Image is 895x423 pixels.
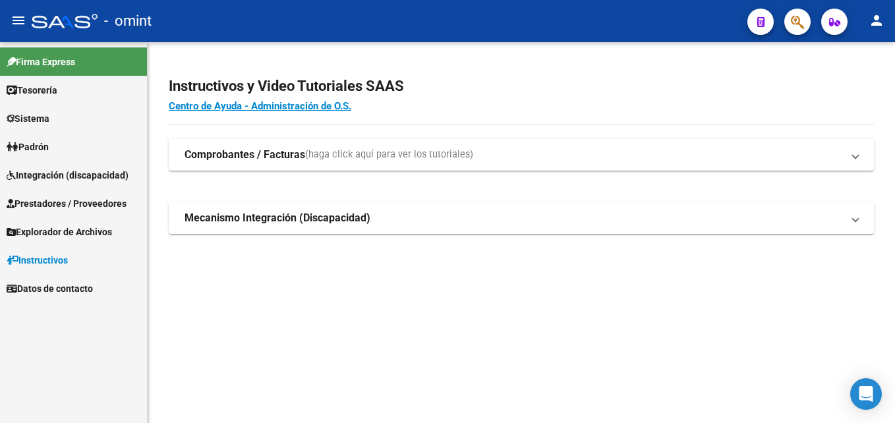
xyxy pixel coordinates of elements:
span: Instructivos [7,253,68,268]
div: Open Intercom Messenger [850,378,882,410]
mat-expansion-panel-header: Comprobantes / Facturas(haga click aquí para ver los tutoriales) [169,139,874,171]
h2: Instructivos y Video Tutoriales SAAS [169,74,874,99]
strong: Mecanismo Integración (Discapacidad) [185,211,370,225]
span: Firma Express [7,55,75,69]
span: (haga click aquí para ver los tutoriales) [305,148,473,162]
span: Prestadores / Proveedores [7,196,127,211]
span: Padrón [7,140,49,154]
span: Datos de contacto [7,281,93,296]
mat-icon: menu [11,13,26,28]
span: Tesorería [7,83,57,98]
span: Sistema [7,111,49,126]
mat-expansion-panel-header: Mecanismo Integración (Discapacidad) [169,202,874,234]
span: - omint [104,7,152,36]
span: Explorador de Archivos [7,225,112,239]
strong: Comprobantes / Facturas [185,148,305,162]
mat-icon: person [869,13,884,28]
a: Centro de Ayuda - Administración de O.S. [169,100,351,112]
span: Integración (discapacidad) [7,168,129,183]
